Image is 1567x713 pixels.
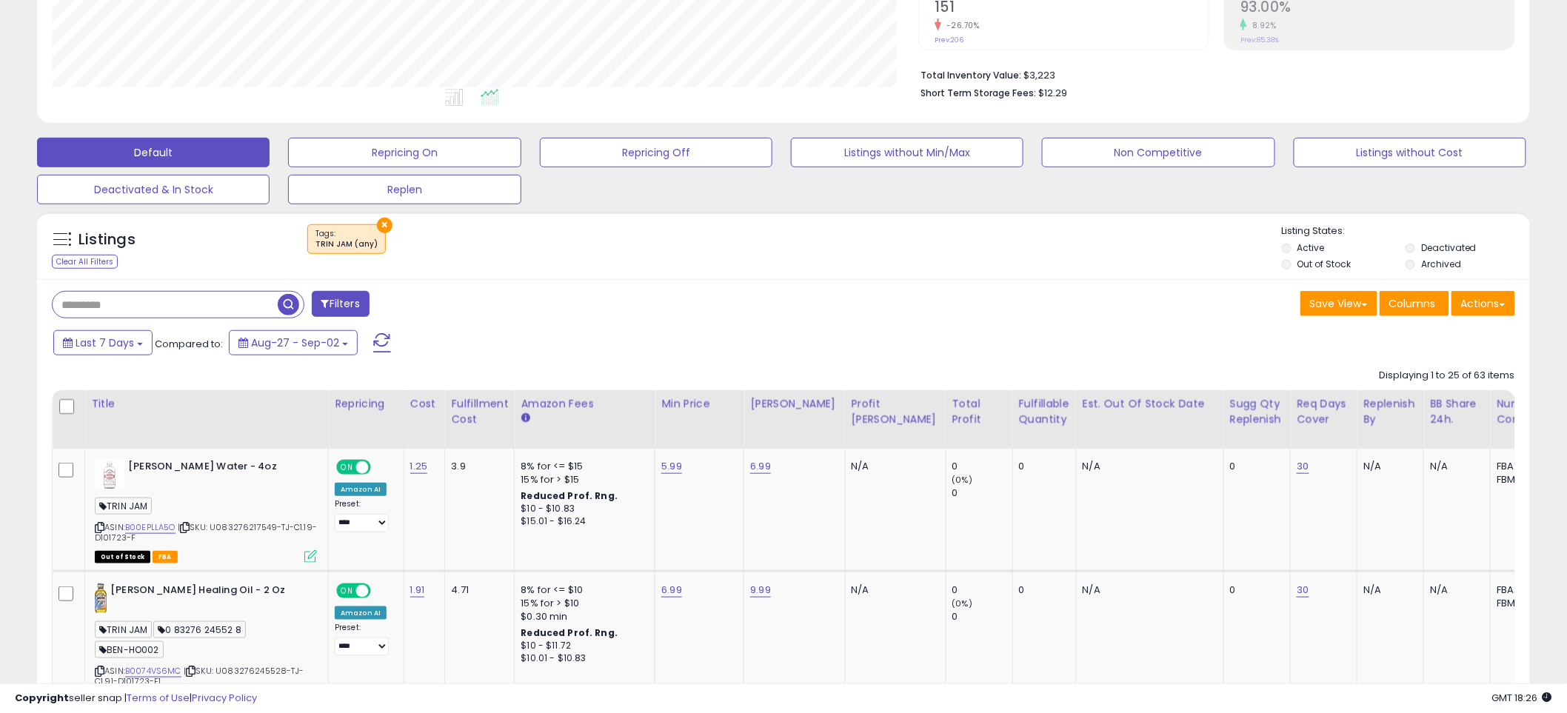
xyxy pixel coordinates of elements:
[952,597,973,609] small: (0%)
[1282,224,1530,238] p: Listing States:
[852,460,935,473] div: N/A
[521,583,644,597] div: 8% for <= $10
[369,584,392,597] span: OFF
[153,621,245,638] span: 0 83276 24552 8
[1430,583,1479,597] div: N/A
[377,218,392,233] button: ×
[1297,396,1351,427] div: Req Days Cover
[1042,138,1274,167] button: Non Competitive
[1430,460,1479,473] div: N/A
[952,474,973,486] small: (0%)
[315,239,378,250] div: TRIN JAM (any)
[521,396,649,412] div: Amazon Fees
[750,583,771,597] a: 9.99
[1230,460,1280,473] div: 0
[921,69,1021,81] b: Total Inventory Value:
[1389,296,1436,311] span: Columns
[1421,241,1477,254] label: Deactivated
[369,461,392,474] span: OFF
[1297,459,1309,474] a: 30
[1019,583,1065,597] div: 0
[95,665,304,687] span: | SKU: U083276245528-TJ-C1.91-D101723-F1
[661,396,738,412] div: Min Price
[750,396,838,412] div: [PERSON_NAME]
[110,583,290,601] b: [PERSON_NAME] Healing Oil - 2 Oz
[288,138,521,167] button: Repricing On
[750,459,771,474] a: 6.99
[338,584,356,597] span: ON
[521,610,644,623] div: $0.30 min
[1363,396,1417,427] div: Replenish By
[521,503,644,515] div: $10 - $10.83
[921,65,1504,83] li: $3,223
[1497,460,1546,473] div: FBA: 5
[952,486,1012,500] div: 0
[335,623,392,656] div: Preset:
[521,489,618,502] b: Reduced Prof. Rng.
[37,138,270,167] button: Default
[1230,583,1280,597] div: 0
[128,460,308,478] b: [PERSON_NAME] Water - 4oz
[521,473,644,486] div: 15% for > $15
[153,551,178,563] span: FBA
[1083,460,1212,473] p: N/A
[521,652,644,665] div: $10.01 - $10.83
[540,138,772,167] button: Repricing Off
[127,691,190,705] a: Terms of Use
[1083,396,1217,412] div: Est. Out Of Stock Date
[1240,36,1279,44] small: Prev: 85.38%
[852,583,935,597] div: N/A
[451,396,508,427] div: Fulfillment Cost
[521,515,644,528] div: $15.01 - $16.24
[952,610,1012,623] div: 0
[95,498,152,515] span: TRIN JAM
[952,396,1006,427] div: Total Profit
[335,499,392,532] div: Preset:
[15,691,69,705] strong: Copyright
[1300,291,1377,316] button: Save View
[1497,396,1551,427] div: Num of Comp.
[335,483,387,496] div: Amazon AI
[941,20,980,31] small: -26.70%
[1451,291,1515,316] button: Actions
[1363,583,1412,597] div: N/A
[1297,241,1325,254] label: Active
[1297,258,1352,270] label: Out of Stock
[1038,86,1067,100] span: $12.29
[335,606,387,620] div: Amazon AI
[91,396,322,412] div: Title
[521,597,644,610] div: 15% for > $10
[53,330,153,355] button: Last 7 Days
[1497,597,1546,610] div: FBM: 6
[1430,396,1484,427] div: BB Share 24h.
[521,460,644,473] div: 8% for <= $15
[921,87,1036,99] b: Short Term Storage Fees:
[451,460,503,473] div: 3.9
[1019,396,1070,427] div: Fulfillable Quantity
[410,459,428,474] a: 1.25
[155,337,223,351] span: Compared to:
[952,583,1012,597] div: 0
[410,396,439,412] div: Cost
[251,335,339,350] span: Aug-27 - Sep-02
[192,691,257,705] a: Privacy Policy
[1294,138,1526,167] button: Listings without Cost
[1297,583,1309,597] a: 30
[521,640,644,652] div: $10 - $11.72
[852,396,940,427] div: Profit [PERSON_NAME]
[335,396,398,412] div: Repricing
[1497,583,1546,597] div: FBA: 3
[410,583,425,597] a: 1.91
[95,583,107,613] img: 41U6Na763DL._SL40_.jpg
[229,330,358,355] button: Aug-27 - Sep-02
[1019,460,1065,473] div: 0
[76,335,134,350] span: Last 7 Days
[52,255,118,269] div: Clear All Filters
[15,692,257,706] div: seller snap | |
[1497,473,1546,486] div: FBM: 10
[338,461,356,474] span: ON
[1380,369,1515,383] div: Displaying 1 to 25 of 63 items
[451,583,503,597] div: 4.71
[125,665,181,677] a: B0074VS6MC
[1421,258,1461,270] label: Archived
